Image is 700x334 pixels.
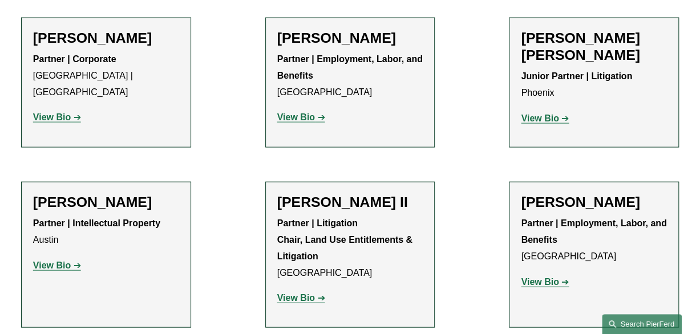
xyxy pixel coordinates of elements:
strong: View Bio [277,293,315,303]
p: [GEOGRAPHIC_DATA] | [GEOGRAPHIC_DATA] [33,51,179,100]
p: [GEOGRAPHIC_DATA] [521,215,667,264]
a: Search this site [602,314,682,334]
p: Phoenix [521,68,667,101]
strong: View Bio [521,277,559,287]
strong: Partner | Litigation Chair, Land Use Entitlements & Litigation [277,218,415,261]
h2: [PERSON_NAME] [33,30,179,47]
h2: [PERSON_NAME] [277,30,423,47]
strong: View Bio [33,260,71,270]
strong: Partner | Corporate [33,54,116,64]
strong: Junior Partner | Litigation [521,71,632,81]
a: View Bio [521,113,569,123]
p: [GEOGRAPHIC_DATA] [277,51,423,100]
strong: Partner | Intellectual Property [33,218,160,228]
a: View Bio [277,112,325,122]
p: Austin [33,215,179,249]
strong: Partner | Employment, Labor, and Benefits [521,218,669,245]
a: View Bio [277,293,325,303]
strong: View Bio [521,113,559,123]
p: [GEOGRAPHIC_DATA] [277,215,423,281]
h2: [PERSON_NAME] [521,194,667,211]
strong: View Bio [277,112,315,122]
a: View Bio [33,112,81,122]
h2: [PERSON_NAME] II [277,194,423,211]
strong: Partner | Employment, Labor, and Benefits [277,54,426,80]
strong: View Bio [33,112,71,122]
a: View Bio [521,277,569,287]
h2: [PERSON_NAME] [PERSON_NAME] [521,30,667,64]
a: View Bio [33,260,81,270]
h2: [PERSON_NAME] [33,194,179,211]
